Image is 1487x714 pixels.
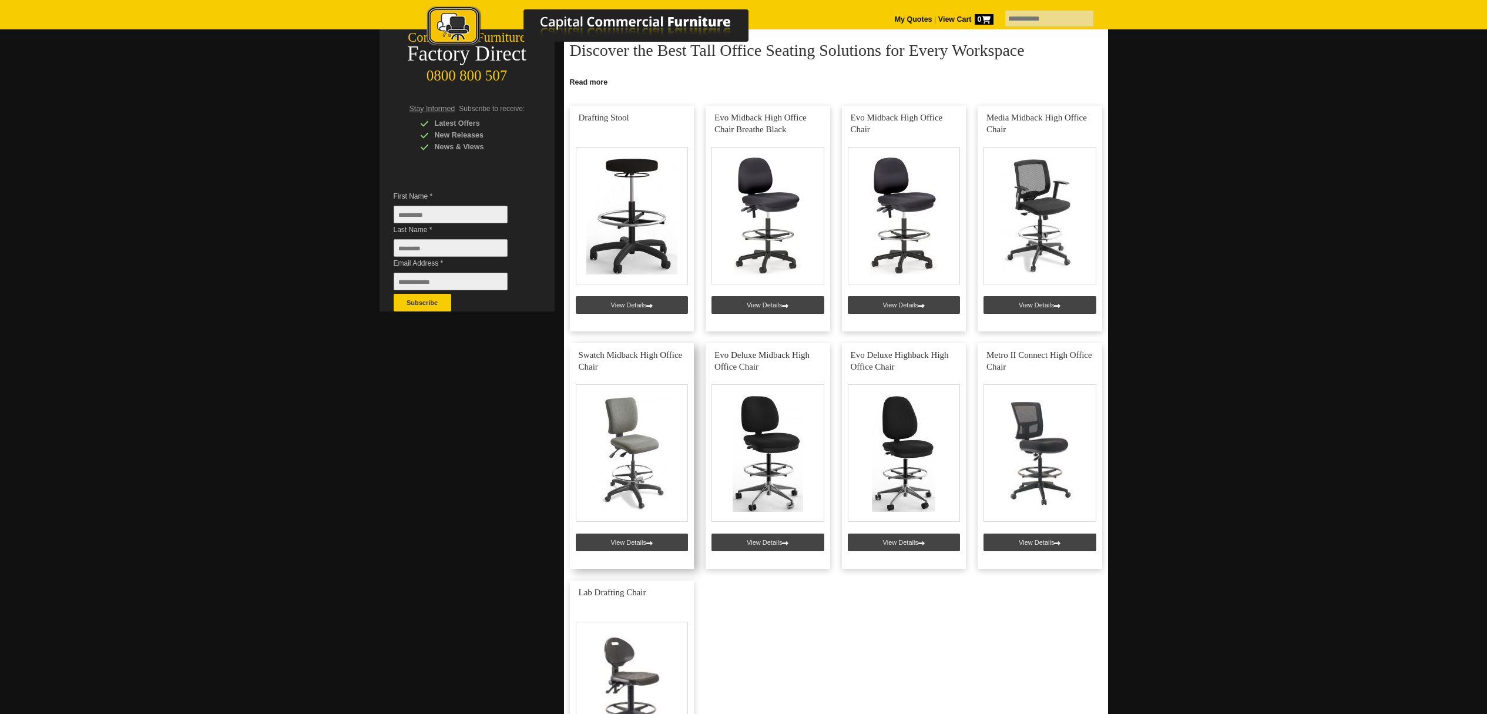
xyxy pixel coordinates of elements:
div: 0800 800 507 [380,62,555,84]
div: Latest Offers [420,118,532,129]
h2: Discover the Best Tall Office Seating Solutions for Every Workspace [570,42,1102,59]
span: 0 [975,14,993,25]
div: Commercial Furniture [380,29,555,46]
p: Upgrade your office with our , designed for . Whether you need , our collection provides the perf... [570,71,1102,106]
a: View Cart0 [936,15,993,24]
a: Click to read more [564,73,1108,88]
span: Email Address * [394,257,525,269]
div: New Releases [420,129,532,141]
span: First Name * [394,190,525,202]
button: Subscribe [394,294,451,311]
input: First Name * [394,206,508,223]
div: Factory Direct [380,46,555,62]
img: Capital Commercial Furniture Logo [394,6,805,49]
strong: View Cart [938,15,993,24]
strong: Elevated Office Seating [662,73,743,81]
input: Last Name * [394,239,508,257]
strong: outstanding comfort, ergonomic support, and long-lasting durability [787,73,1026,81]
input: Email Address * [394,273,508,290]
a: Capital Commercial Furniture Logo [394,6,805,52]
span: Stay Informed [409,105,455,113]
div: News & Views [420,141,532,153]
span: Subscribe to receive: [459,105,525,113]
a: My Quotes [895,15,932,24]
span: Last Name * [394,224,525,236]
